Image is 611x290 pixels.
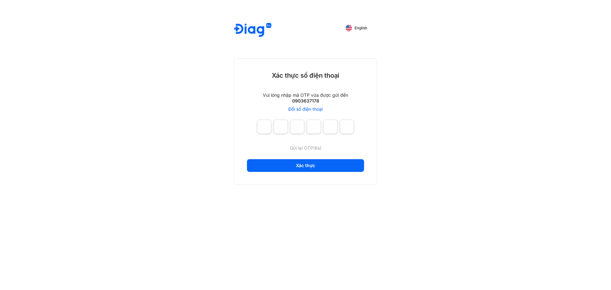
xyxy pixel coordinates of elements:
div: Vui lòng nhập mã OTP vừa được gửi đến [263,92,348,98]
img: logo [234,23,271,38]
div: Xác thực số điện thoại [272,71,339,80]
button: Xác thực [247,159,364,172]
div: 0903637178 [292,98,319,104]
button: English [341,23,372,33]
img: English [346,25,352,31]
span: English [355,26,367,30]
a: Đổi số điện thoại [288,106,323,112]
